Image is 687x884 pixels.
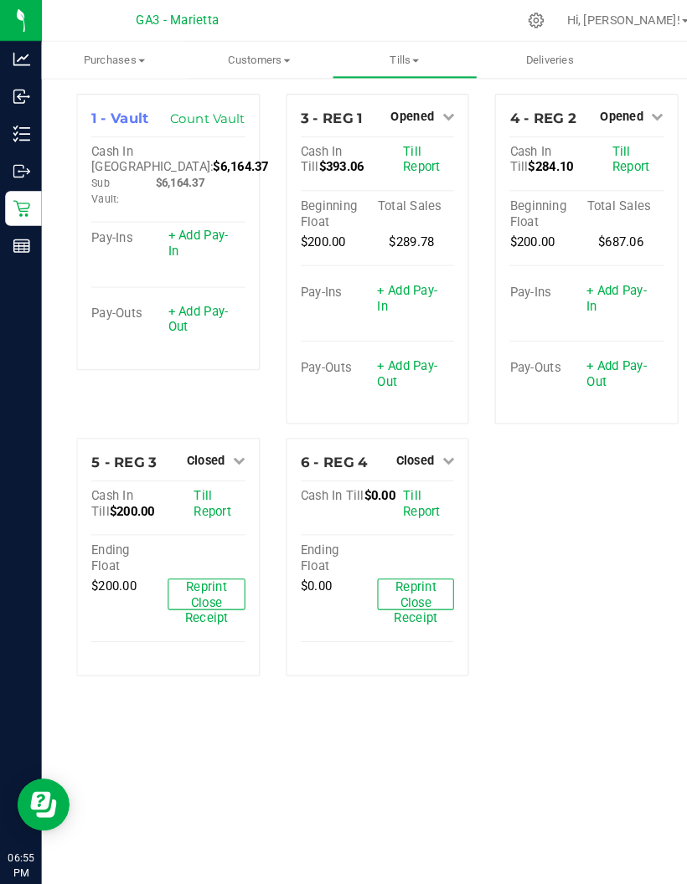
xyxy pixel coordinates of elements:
[162,220,220,249] a: + Add Pay-In
[307,154,351,168] span: $393.06
[509,154,552,168] span: $284.10
[491,275,565,290] div: Pay-Ins
[17,750,67,800] iframe: Resource center
[320,40,460,75] a: Tills
[290,226,333,240] span: $200.00
[351,470,381,485] span: $0.00
[506,12,527,28] div: Manage settings
[566,346,623,375] a: + Add Pay-Out
[187,470,223,500] a: Till Report
[590,139,626,168] a: Till Report
[162,558,235,588] button: Reprint Close Receipt
[88,295,162,310] div: Pay-Outs
[181,50,319,65] span: Customers
[321,50,459,65] span: Tills
[88,523,162,553] div: Ending Float
[290,523,364,553] div: Ending Float
[388,470,424,500] a: Till Report
[364,192,437,207] div: Total Sales
[491,139,531,168] span: Cash In Till
[88,106,143,122] span: 1 - Vault
[491,226,535,240] span: $200.00
[162,293,220,322] a: + Add Pay-Out
[40,40,180,75] a: Purchases
[290,470,351,485] span: Cash In Till
[88,222,162,237] div: Pay-Ins
[88,139,205,168] span: Cash In [GEOGRAPHIC_DATA]:
[290,139,330,168] span: Cash In Till
[566,192,639,207] div: Total Sales
[388,139,424,168] a: Till Report
[364,346,421,375] a: + Add Pay-Out
[178,558,220,603] span: Reprint Close Receipt
[106,486,149,500] span: $200.00
[40,50,180,65] span: Purchases
[13,157,29,173] inline-svg: Outbound
[150,170,197,182] span: $6,164.37
[180,40,320,75] a: Customers
[164,107,236,122] a: Count Vault
[380,558,421,603] span: Reprint Close Receipt
[13,121,29,137] inline-svg: Inventory
[491,192,565,222] div: Beginning Float
[484,50,576,65] span: Deliveries
[576,226,620,240] span: $687.06
[290,275,364,290] div: Pay-Ins
[88,470,128,500] span: Cash In Till
[8,819,33,864] p: 06:55 PM EDT
[566,273,623,302] a: + Add Pay-In
[13,193,29,209] inline-svg: Retail
[290,347,364,362] div: Pay-Outs
[13,85,29,101] inline-svg: Inbound
[290,438,354,454] span: 6 - REG 4
[132,13,211,27] span: GA3 - Marietta
[491,347,565,362] div: Pay-Outs
[491,106,555,122] span: 4 - REG 2
[88,438,151,454] span: 5 - REG 3
[546,13,655,26] span: Hi, [PERSON_NAME]!
[578,105,620,119] span: Opened
[460,40,600,75] a: Deliveries
[13,49,29,65] inline-svg: Analytics
[205,154,259,168] span: $6,164.37
[13,229,29,245] inline-svg: Reports
[364,558,437,588] button: Reprint Close Receipt
[364,273,421,302] a: + Add Pay-In
[8,864,33,876] p: 09/23
[376,105,418,119] span: Opened
[374,226,418,240] span: $289.78
[180,437,217,450] span: Closed
[88,171,115,198] span: Sub Vault:
[290,558,320,572] span: $0.00
[381,437,418,450] span: Closed
[290,106,349,122] span: 3 - REG 1
[290,192,364,222] div: Beginning Float
[88,558,132,572] span: $200.00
